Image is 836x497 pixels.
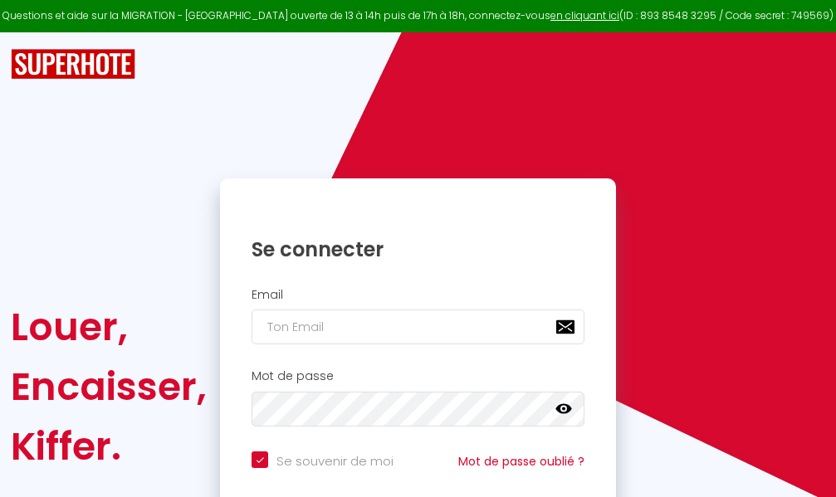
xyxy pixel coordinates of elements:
a: Mot de passe oublié ? [458,453,584,470]
h2: Mot de passe [252,369,584,383]
div: Encaisser, [11,357,207,417]
img: SuperHote logo [11,49,135,80]
div: Louer, [11,297,207,357]
input: Ton Email [252,309,584,344]
h1: Se connecter [252,236,584,262]
a: en cliquant ici [550,8,619,22]
div: Kiffer. [11,417,207,476]
h2: Email [252,288,584,302]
